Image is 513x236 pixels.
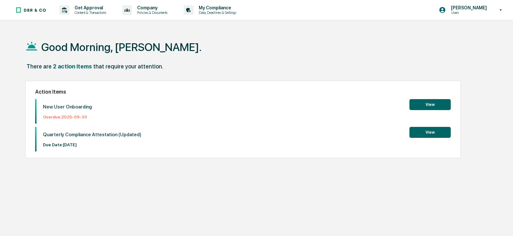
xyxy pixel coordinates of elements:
[409,127,451,138] button: View
[43,132,141,138] p: Quarterly Compliance Attestation (Updated)
[43,115,92,119] p: Overdue: 2025-09-30
[41,41,202,54] h1: Good Morning, [PERSON_NAME].
[446,5,490,10] p: [PERSON_NAME]
[409,129,451,135] a: View
[15,7,46,13] img: logo
[43,142,141,147] p: Due Date: [DATE]
[446,10,490,15] p: Users
[53,63,92,70] div: 2 action items
[69,5,109,10] p: Get Approval
[26,63,52,70] div: There are
[35,89,451,95] h2: Action Items
[194,10,239,15] p: Data, Deadlines & Settings
[409,101,451,107] a: View
[93,63,163,70] div: that require your attention.
[69,10,109,15] p: Content & Transactions
[132,5,171,10] p: Company
[409,99,451,110] button: View
[43,104,92,110] p: New User Onboarding
[194,5,239,10] p: My Compliance
[132,10,171,15] p: Policies & Documents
